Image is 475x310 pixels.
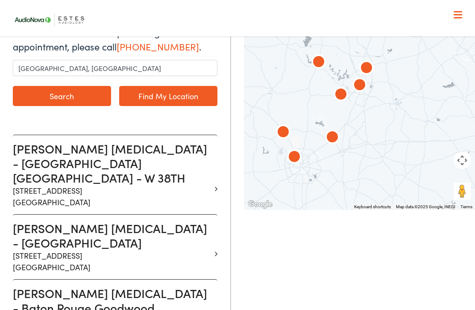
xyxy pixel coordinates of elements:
a: Terms (opens in new tab) [460,204,472,209]
a: Open this area in Google Maps (opens a new window) [246,199,274,210]
a: [PHONE_NUMBER] [117,40,199,53]
input: Enter a location [13,60,217,76]
h3: [PERSON_NAME] [MEDICAL_DATA] - [GEOGRAPHIC_DATA] [GEOGRAPHIC_DATA] - W 38TH [13,142,211,185]
span: Map data ©2025 Google, INEGI [396,204,455,209]
button: Drag Pegman onto the map to open Street View [454,183,471,200]
img: Google [246,199,274,210]
button: Map camera controls [454,152,471,169]
p: [STREET_ADDRESS] [GEOGRAPHIC_DATA] [13,185,211,208]
button: Keyboard shortcuts [354,204,391,210]
a: [PERSON_NAME] [MEDICAL_DATA] - [GEOGRAPHIC_DATA] [GEOGRAPHIC_DATA] - W 38TH [STREET_ADDRESS][GEOG... [13,142,211,208]
a: [PERSON_NAME] [MEDICAL_DATA] - [GEOGRAPHIC_DATA] [STREET_ADDRESS][GEOGRAPHIC_DATA] [13,221,211,273]
p: [STREET_ADDRESS] [GEOGRAPHIC_DATA] [13,250,211,273]
a: What We Offer [16,34,466,61]
button: Search [13,86,111,106]
h3: [PERSON_NAME] [MEDICAL_DATA] - [GEOGRAPHIC_DATA] [13,221,211,250]
a: Find My Location [119,86,217,106]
